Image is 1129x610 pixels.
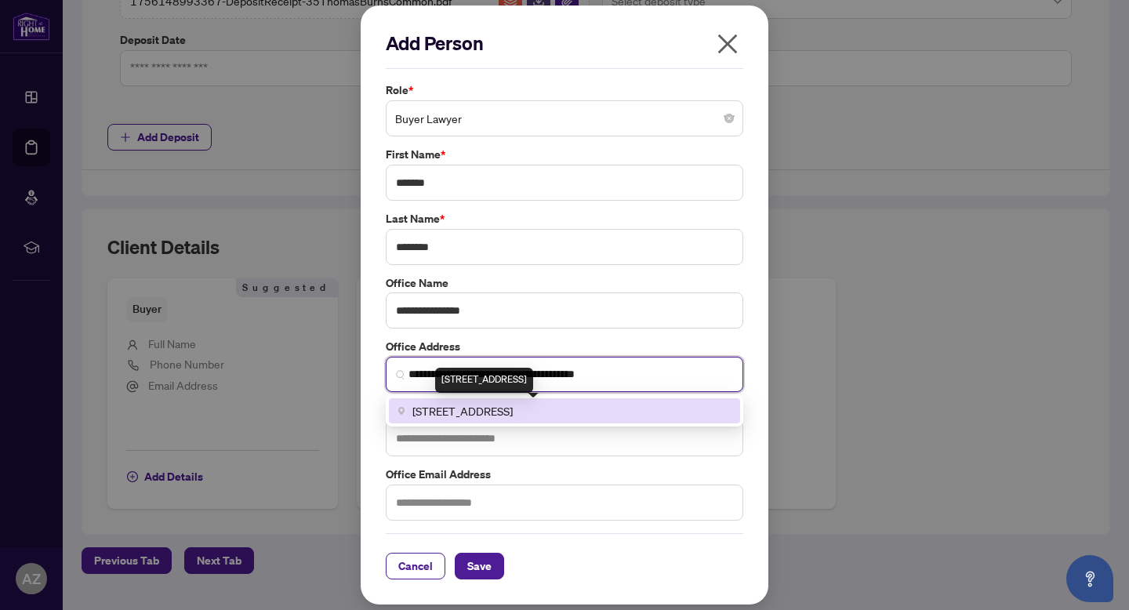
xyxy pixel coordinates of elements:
button: Cancel [386,553,445,579]
span: Cancel [398,554,433,579]
button: Open asap [1066,555,1113,602]
span: close-circle [724,114,734,123]
span: close [715,31,740,56]
img: search_icon [396,370,405,379]
label: Role [386,82,743,99]
span: Buyer Lawyer [395,103,734,133]
label: First Name [386,146,743,163]
span: [STREET_ADDRESS] [412,402,513,419]
button: Save [455,553,504,579]
div: [STREET_ADDRESS] [435,368,533,393]
label: Last Name [386,210,743,227]
label: Office Address [386,338,743,355]
label: Office Email Address [386,466,743,483]
label: Office Name [386,274,743,292]
span: Save [467,554,492,579]
h2: Add Person [386,31,743,56]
